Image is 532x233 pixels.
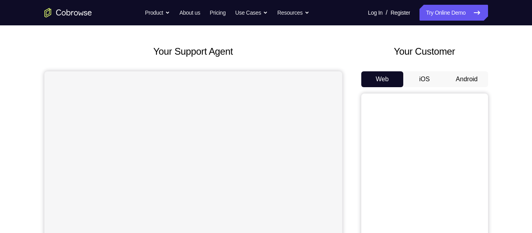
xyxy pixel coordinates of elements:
[235,5,268,21] button: Use Cases
[44,44,342,59] h2: Your Support Agent
[179,5,200,21] a: About us
[403,71,446,87] button: iOS
[44,8,92,17] a: Go to the home page
[386,8,387,17] span: /
[419,5,488,21] a: Try Online Demo
[145,5,170,21] button: Product
[361,71,404,87] button: Web
[210,5,225,21] a: Pricing
[361,44,488,59] h2: Your Customer
[277,5,309,21] button: Resources
[368,5,383,21] a: Log In
[391,5,410,21] a: Register
[446,71,488,87] button: Android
